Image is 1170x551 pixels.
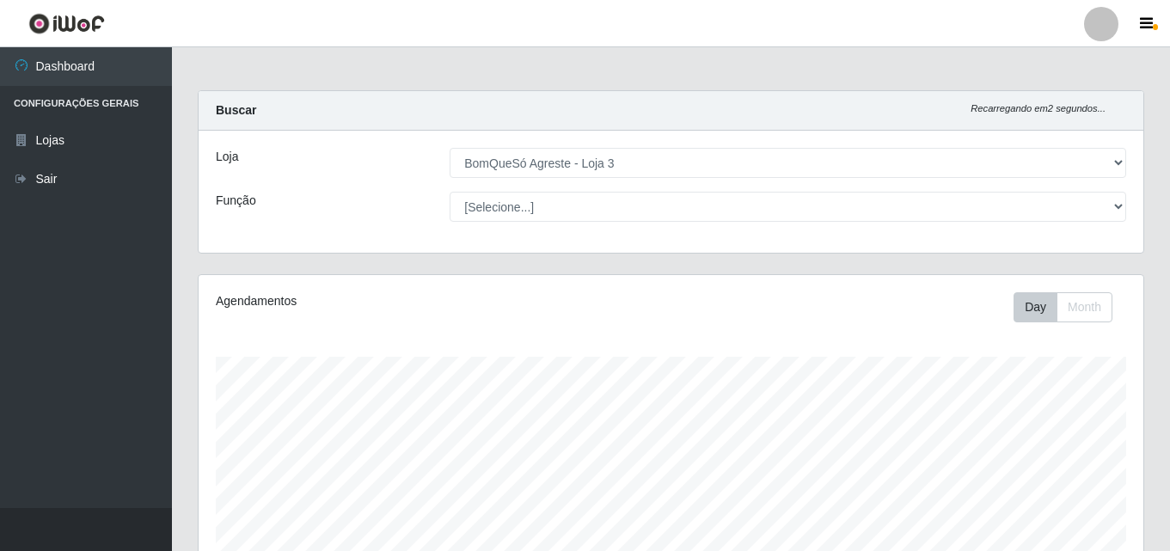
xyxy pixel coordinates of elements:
[1014,292,1126,322] div: Toolbar with button groups
[1014,292,1057,322] button: Day
[1057,292,1112,322] button: Month
[216,192,256,210] label: Função
[1014,292,1112,322] div: First group
[216,103,256,117] strong: Buscar
[216,148,238,166] label: Loja
[971,103,1106,113] i: Recarregando em 2 segundos...
[216,292,580,310] div: Agendamentos
[28,13,105,34] img: CoreUI Logo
